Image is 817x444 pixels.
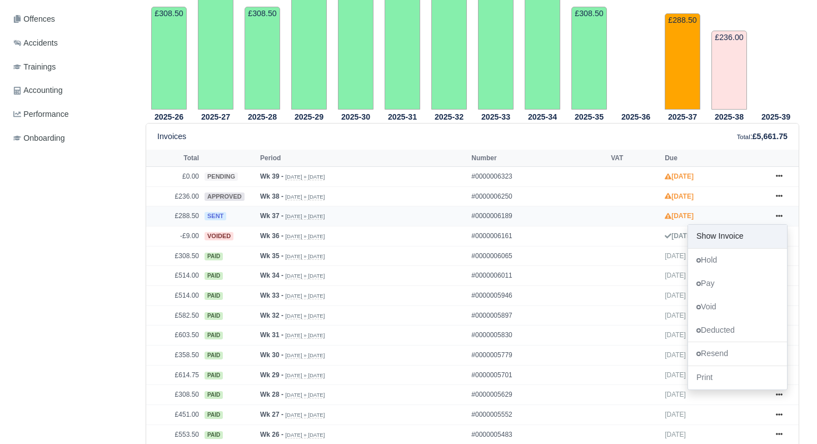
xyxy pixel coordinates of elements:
[146,110,192,124] th: 2025-26
[205,253,223,260] span: paid
[285,392,325,398] small: [DATE] » [DATE]
[285,233,325,240] small: [DATE] » [DATE]
[9,32,132,54] a: Accidents
[260,252,283,260] strong: Wk 35 -
[472,110,519,124] th: 2025-33
[260,411,283,418] strong: Wk 27 -
[285,194,325,200] small: [DATE] » [DATE]
[146,186,202,206] td: £236.00
[9,103,132,125] a: Performance
[753,110,799,124] th: 2025-39
[146,365,202,385] td: £614.75
[332,110,379,124] th: 2025-30
[285,253,325,260] small: [DATE] » [DATE]
[146,226,202,246] td: -£9.00
[665,212,694,220] strong: [DATE]
[761,391,817,444] iframe: Chat Widget
[285,293,325,299] small: [DATE] » [DATE]
[146,246,202,266] td: £308.50
[612,110,659,124] th: 2025-36
[688,367,787,390] a: Print
[469,266,608,286] td: #0000006011
[205,391,223,399] span: paid
[285,412,325,418] small: [DATE] » [DATE]
[469,385,608,405] td: #0000005629
[146,405,202,425] td: £451.00
[665,272,686,279] span: [DATE]
[662,150,765,166] th: Due
[571,7,607,110] td: £308.50
[146,286,202,306] td: £514.00
[469,286,608,306] td: #0000005946
[469,150,608,166] th: Number
[13,84,63,97] span: Accounting
[146,167,202,187] td: £0.00
[737,134,750,140] small: Total
[9,80,132,101] a: Accounting
[205,292,223,300] span: paid
[688,295,787,319] a: Void
[260,331,283,339] strong: Wk 31 -
[469,226,608,246] td: #0000006161
[665,391,686,398] span: [DATE]
[379,110,426,124] th: 2025-31
[665,252,686,260] span: [DATE]
[239,110,286,124] th: 2025-28
[469,246,608,266] td: #0000006065
[711,31,747,110] td: £236.00
[205,212,226,220] span: sent
[13,13,55,26] span: Offences
[285,213,325,220] small: [DATE] » [DATE]
[260,292,283,299] strong: Wk 33 -
[659,110,706,124] th: 2025-37
[260,212,283,220] strong: Wk 37 -
[9,8,132,30] a: Offences
[205,352,223,359] span: paid
[665,13,700,110] td: £288.50
[469,206,608,226] td: #0000006189
[285,313,325,319] small: [DATE] » [DATE]
[13,132,65,145] span: Onboarding
[469,325,608,346] td: #0000005830
[688,225,787,248] a: Show Invoice
[286,110,332,124] th: 2025-29
[665,351,686,359] span: [DATE]
[566,110,612,124] th: 2025-35
[665,331,686,339] span: [DATE]
[9,127,132,149] a: Onboarding
[260,172,283,180] strong: Wk 39 -
[665,172,694,180] strong: [DATE]
[146,325,202,346] td: £603.50
[146,385,202,405] td: £308.50
[146,206,202,226] td: £288.50
[519,110,566,124] th: 2025-34
[157,132,186,141] h6: Invoices
[205,232,233,240] span: voided
[260,312,283,319] strong: Wk 32 -
[260,351,283,359] strong: Wk 30 -
[260,272,283,279] strong: Wk 34 -
[469,186,608,206] td: #0000006250
[665,431,686,438] span: [DATE]
[205,431,223,439] span: paid
[205,332,223,339] span: paid
[665,193,694,200] strong: [DATE]
[146,346,202,366] td: £358.50
[146,150,202,166] th: Total
[146,266,202,286] td: £514.00
[260,371,283,379] strong: Wk 29 -
[285,352,325,359] small: [DATE] » [DATE]
[205,372,223,379] span: paid
[285,372,325,379] small: [DATE] » [DATE]
[285,174,325,180] small: [DATE] » [DATE]
[205,172,238,181] span: pending
[146,305,202,325] td: £582.50
[469,305,608,325] td: #0000005897
[665,371,686,379] span: [DATE]
[9,56,132,78] a: Trainings
[205,312,223,320] span: paid
[665,411,686,418] span: [DATE]
[688,249,787,272] a: Hold
[245,7,280,110] td: £308.50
